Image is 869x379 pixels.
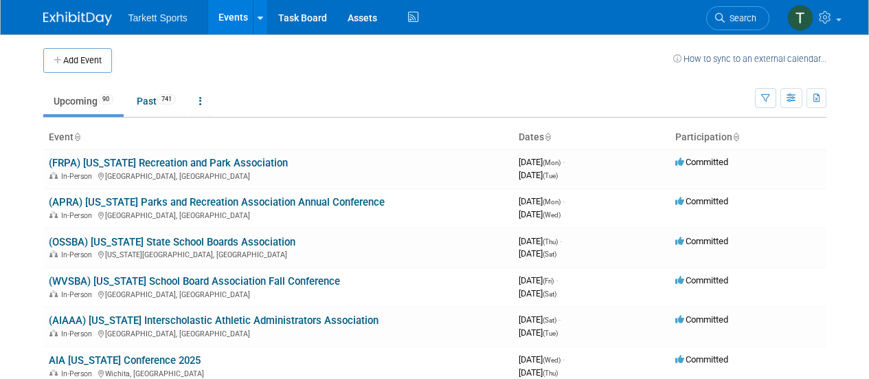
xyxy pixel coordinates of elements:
[675,275,728,285] span: Committed
[673,54,826,64] a: How to sync to an external calendar...
[49,314,379,327] a: (AIAAA) [US_STATE] Interscholastic Athletic Administrators Association
[543,369,558,377] span: (Thu)
[128,12,188,23] span: Tarkett Sports
[519,157,565,167] span: [DATE]
[49,157,288,169] a: (FRPA) [US_STATE] Recreation and Park Association
[563,157,565,167] span: -
[49,275,340,288] a: (WVSBA) [US_STATE] School Board Association Fall Conference
[543,159,561,166] span: (Mon)
[74,131,80,142] a: Sort by Event Name
[519,170,558,180] span: [DATE]
[519,236,562,246] span: [DATE]
[543,250,556,258] span: (Sat)
[61,211,96,220] span: In-Person
[563,354,565,365] span: -
[519,367,558,378] span: [DATE]
[43,126,513,149] th: Event
[732,131,739,142] a: Sort by Participation Type
[43,88,124,114] a: Upcoming90
[725,13,756,23] span: Search
[675,196,728,206] span: Committed
[49,329,58,336] img: In-Person Event
[49,250,58,257] img: In-Person Event
[675,236,728,246] span: Committed
[49,327,508,338] div: [GEOGRAPHIC_DATA], [GEOGRAPHIC_DATA]
[49,354,201,367] a: AIA [US_STATE] Conference 2025
[519,314,561,325] span: [DATE]
[49,369,58,376] img: In-Person Event
[43,12,112,25] img: ExhibitDay
[543,290,556,298] span: (Sat)
[519,354,565,365] span: [DATE]
[49,170,508,181] div: [GEOGRAPHIC_DATA], [GEOGRAPHIC_DATA]
[675,157,728,167] span: Committed
[675,314,728,325] span: Committed
[543,198,561,206] span: (Mon)
[543,277,554,285] span: (Fri)
[787,5,813,31] img: Trent Gabbert
[49,236,295,248] a: (OSSBA) [US_STATE] State School Boards Association
[61,369,96,378] span: In-Person
[49,196,385,208] a: (APRA) [US_STATE] Parks and Recreation Association Annual Conference
[543,316,556,324] span: (Sat)
[675,354,728,365] span: Committed
[49,288,508,299] div: [GEOGRAPHIC_DATA], [GEOGRAPHIC_DATA]
[560,236,562,246] span: -
[49,209,508,220] div: [GEOGRAPHIC_DATA], [GEOGRAPHIC_DATA]
[543,356,561,364] span: (Wed)
[558,314,561,325] span: -
[519,248,556,259] span: [DATE]
[49,211,58,218] img: In-Person Event
[519,196,565,206] span: [DATE]
[126,88,186,114] a: Past741
[556,275,558,285] span: -
[544,131,551,142] a: Sort by Start Date
[563,196,565,206] span: -
[513,126,670,149] th: Dates
[61,250,96,259] span: In-Person
[543,211,561,219] span: (Wed)
[98,94,113,105] span: 90
[49,290,58,297] img: In-Person Event
[43,48,112,73] button: Add Event
[519,275,558,285] span: [DATE]
[519,288,556,299] span: [DATE]
[49,367,508,378] div: Wichita, [GEOGRAPHIC_DATA]
[670,126,826,149] th: Participation
[61,290,96,299] span: In-Person
[157,94,176,105] span: 741
[706,6,769,30] a: Search
[49,172,58,179] img: In-Person Event
[519,327,558,338] span: [DATE]
[61,329,96,338] span: In-Person
[49,248,508,259] div: [US_STATE][GEOGRAPHIC_DATA], [GEOGRAPHIC_DATA]
[519,209,561,219] span: [DATE]
[543,329,558,337] span: (Tue)
[61,172,96,181] span: In-Person
[543,172,558,180] span: (Tue)
[543,238,558,246] span: (Thu)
